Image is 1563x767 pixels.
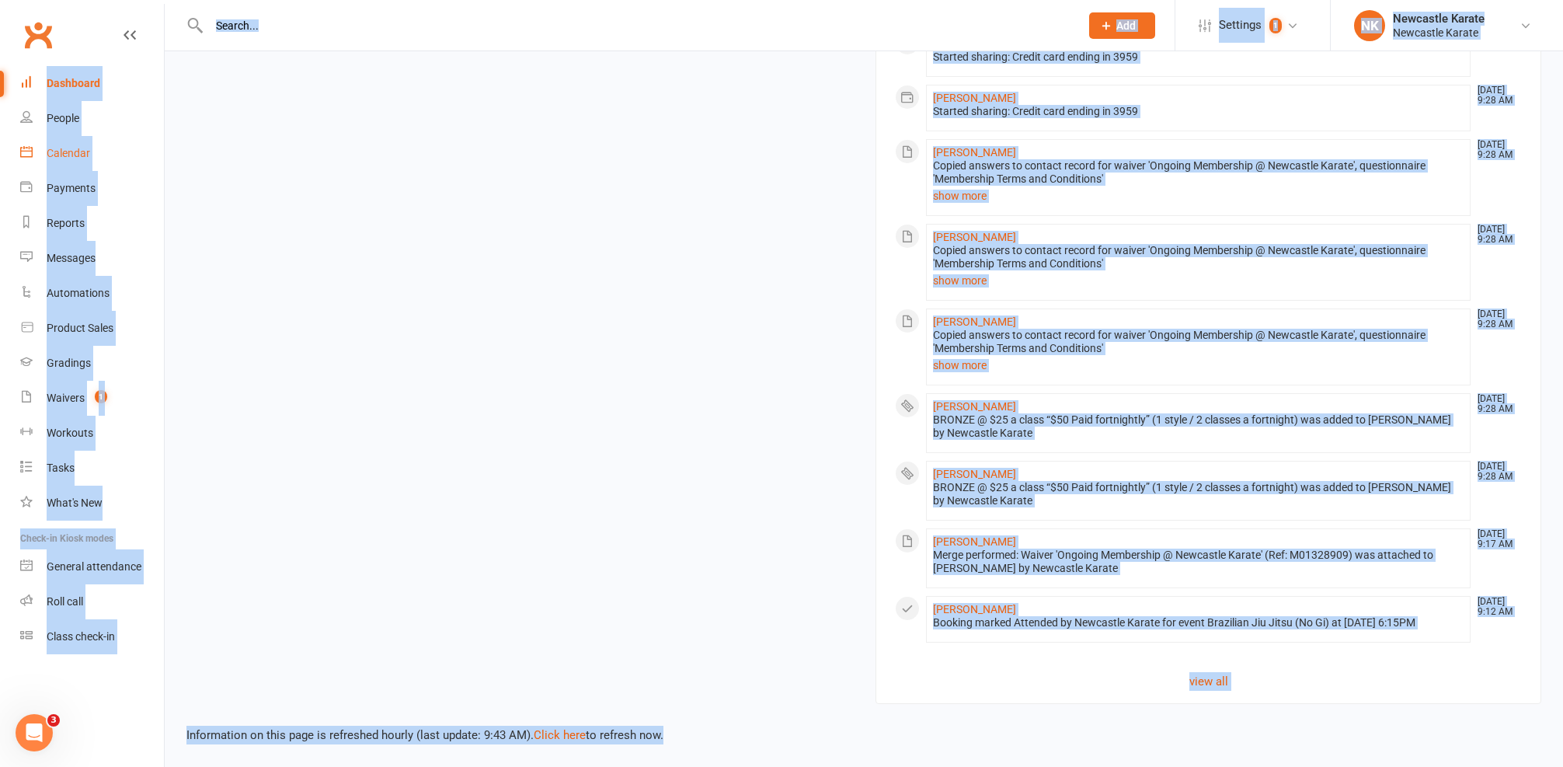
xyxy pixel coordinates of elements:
[1470,529,1521,549] time: [DATE] 9:17 AM
[895,672,1522,691] a: view all
[933,616,1464,629] div: Booking marked Attended by Newcastle Karate for event Brazilian Jiu Jitsu (No Gi) at [DATE] 6:15PM
[933,186,1464,203] a: show more
[47,357,91,369] div: Gradings
[20,584,164,619] a: Roll call
[19,16,57,54] a: Clubworx
[933,355,1464,372] a: show more
[933,51,1464,64] div: Started sharing: Credit card ending in 3959
[933,105,1464,118] div: Started sharing: Credit card ending in 3959
[20,66,164,101] a: Dashboard
[1393,12,1485,26] div: Newcastle Karate
[933,468,1016,480] a: [PERSON_NAME]
[933,92,1016,104] a: [PERSON_NAME]
[933,270,1464,288] a: show more
[20,311,164,346] a: Product Sales
[933,329,1464,355] div: Copied answers to contact record for waiver 'Ongoing Membership @ Newcastle Karate', questionnair...
[47,714,60,727] span: 3
[1470,394,1521,414] time: [DATE] 9:28 AM
[1089,12,1155,39] button: Add
[204,15,1069,37] input: Search...
[47,560,141,573] div: General attendance
[1393,26,1485,40] div: Newcastle Karate
[20,241,164,276] a: Messages
[20,416,164,451] a: Workouts
[534,728,586,742] a: Click here
[47,112,79,124] div: People
[1470,85,1521,106] time: [DATE] 9:28 AM
[1470,462,1521,482] time: [DATE] 9:28 AM
[47,427,93,439] div: Workouts
[47,322,113,334] div: Product Sales
[47,392,85,404] div: Waivers
[1219,8,1262,43] span: Settings
[933,231,1016,243] a: [PERSON_NAME]
[933,146,1016,159] a: [PERSON_NAME]
[47,462,75,474] div: Tasks
[933,400,1016,413] a: [PERSON_NAME]
[933,316,1016,328] a: [PERSON_NAME]
[47,77,100,89] div: Dashboard
[1269,18,1282,33] span: 1
[47,252,96,264] div: Messages
[1470,225,1521,245] time: [DATE] 9:28 AM
[933,244,1464,270] div: Copied answers to contact record for waiver 'Ongoing Membership @ Newcastle Karate', questionnair...
[933,535,1016,548] a: [PERSON_NAME]
[1470,140,1521,160] time: [DATE] 9:28 AM
[47,630,115,643] div: Class check-in
[47,147,90,159] div: Calendar
[20,486,164,521] a: What's New
[933,413,1464,440] div: BRONZE @ $25 a class “$50 Paid fortnightly” (1 style / 2 classes a fortnight) was added to [PERSO...
[933,159,1464,186] div: Copied answers to contact record for waiver 'Ongoing Membership @ Newcastle Karate', questionnair...
[1116,19,1136,32] span: Add
[20,451,164,486] a: Tasks
[47,182,96,194] div: Payments
[1470,309,1521,329] time: [DATE] 9:28 AM
[20,346,164,381] a: Gradings
[20,136,164,171] a: Calendar
[20,276,164,311] a: Automations
[47,497,103,509] div: What's New
[47,595,83,608] div: Roll call
[933,481,1464,507] div: BRONZE @ $25 a class “$50 Paid fortnightly” (1 style / 2 classes a fortnight) was added to [PERSO...
[1354,10,1385,41] div: NK
[47,287,110,299] div: Automations
[20,101,164,136] a: People
[20,549,164,584] a: General attendance kiosk mode
[20,619,164,654] a: Class kiosk mode
[95,390,107,403] span: 1
[20,206,164,241] a: Reports
[16,714,53,751] iframe: Intercom live chat
[47,217,85,229] div: Reports
[933,549,1464,575] div: Merge performed: Waiver 'Ongoing Membership @ Newcastle Karate' (Ref: M01328909) was attached to ...
[165,704,1563,744] div: Information on this page is refreshed hourly (last update: 9:43 AM). to refresh now.
[933,603,1016,615] a: [PERSON_NAME]
[20,171,164,206] a: Payments
[20,381,164,416] a: Waivers 1
[1470,597,1521,617] time: [DATE] 9:12 AM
